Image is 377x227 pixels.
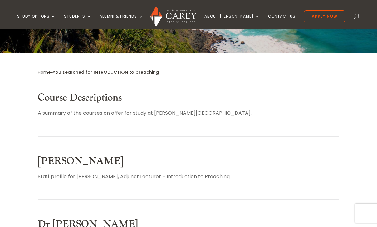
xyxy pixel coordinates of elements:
[268,14,296,29] a: Contact Us
[204,14,260,29] a: About [PERSON_NAME]
[150,6,196,27] img: Carey Baptist College
[38,172,339,181] p: Staff profile for [PERSON_NAME], Adjunct Lecturer – Introduction to Preaching.
[38,69,159,75] span: »
[304,10,345,22] a: Apply Now
[53,69,159,75] span: You searched for INTRODUCTION to preaching
[38,155,123,168] a: [PERSON_NAME]
[38,69,51,75] a: Home
[38,91,122,104] a: Course Descriptions
[100,14,143,29] a: Alumni & Friends
[38,109,339,117] p: A summary of the courses on offer for study at [PERSON_NAME][GEOGRAPHIC_DATA].
[17,14,56,29] a: Study Options
[64,14,91,29] a: Students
